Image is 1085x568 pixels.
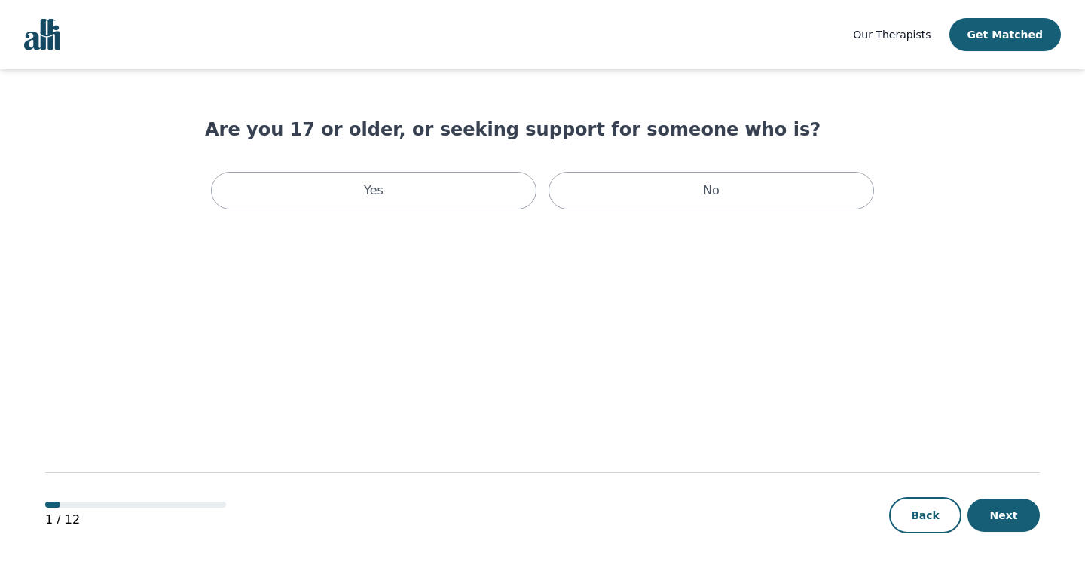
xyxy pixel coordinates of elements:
button: Get Matched [949,18,1061,51]
img: alli logo [24,19,60,50]
a: Our Therapists [853,26,931,44]
h1: Are you 17 or older, or seeking support for someone who is? [205,118,880,142]
p: Yes [364,182,384,200]
p: No [703,182,720,200]
span: Our Therapists [853,29,931,41]
button: Next [967,499,1040,532]
p: 1 / 12 [45,511,226,529]
button: Back [889,497,961,533]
